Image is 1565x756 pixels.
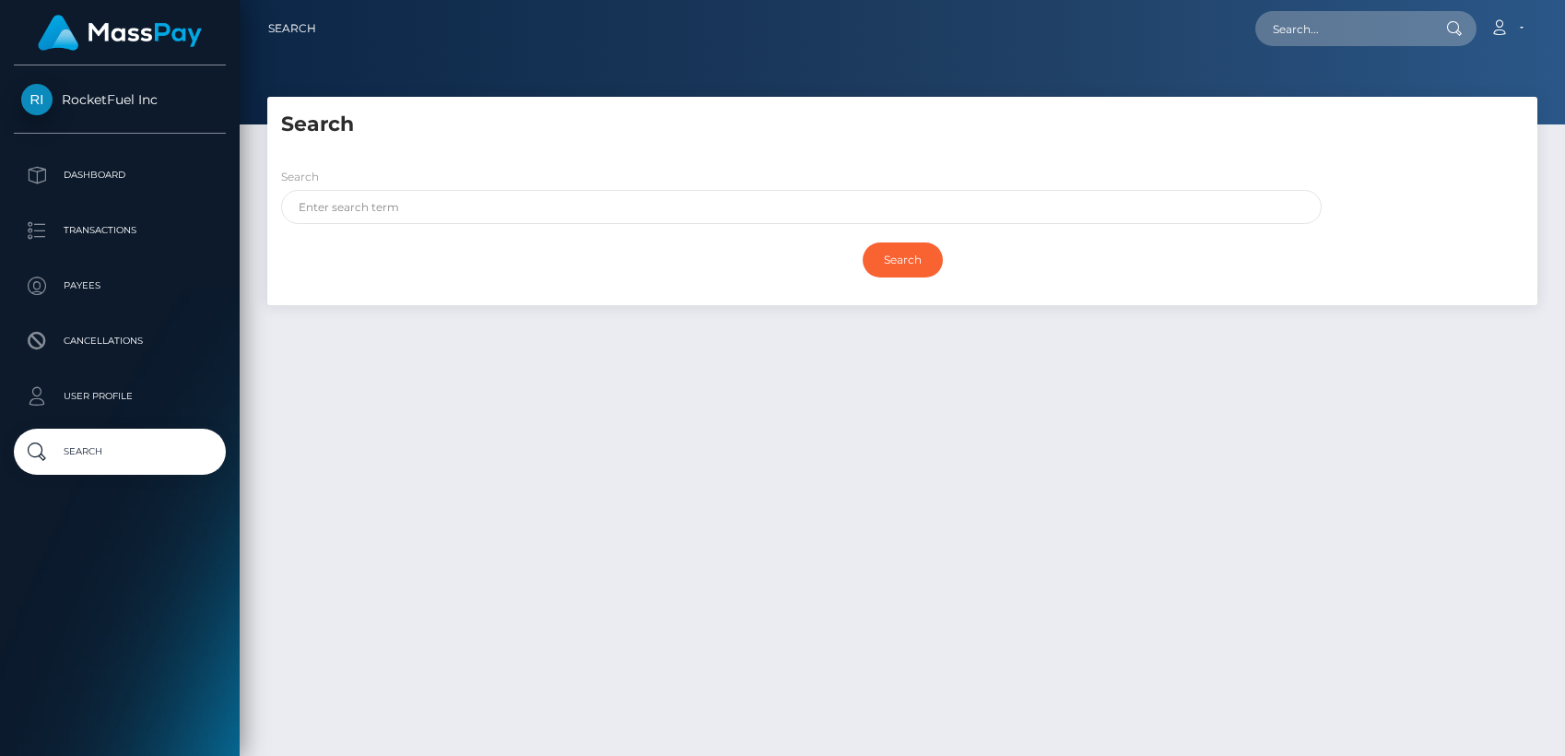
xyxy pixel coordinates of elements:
[14,263,226,309] a: Payees
[21,217,218,244] p: Transactions
[14,152,226,198] a: Dashboard
[14,429,226,475] a: Search
[14,91,226,108] span: RocketFuel Inc
[268,9,316,48] a: Search
[1255,11,1429,46] input: Search...
[281,169,319,185] label: Search
[14,207,226,254] a: Transactions
[281,190,1322,224] input: Enter search term
[21,327,218,355] p: Cancellations
[21,84,53,115] img: RocketFuel Inc
[863,242,943,278] input: Search
[38,15,202,51] img: MassPay Logo
[14,318,226,364] a: Cancellations
[21,272,218,300] p: Payees
[21,383,218,410] p: User Profile
[21,161,218,189] p: Dashboard
[14,373,226,419] a: User Profile
[21,438,218,466] p: Search
[281,111,1524,139] h5: Search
